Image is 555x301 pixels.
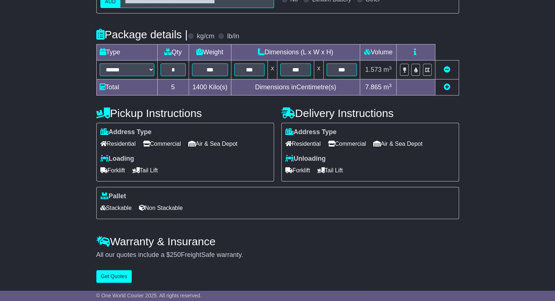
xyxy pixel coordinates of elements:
span: © One World Courier 2025. All rights reserved. [96,293,202,298]
span: Forklift [100,165,125,176]
span: Non Stackable [139,202,183,214]
td: x [268,60,277,79]
span: m [384,83,392,91]
label: Unloading [285,155,326,163]
span: Commercial [328,138,366,149]
button: Get Quotes [96,270,132,283]
span: 250 [170,251,181,258]
label: Loading [100,155,134,163]
span: 1400 [192,83,207,91]
td: Volume [360,44,397,60]
h4: Pickup Instructions [96,107,274,119]
span: 1.573 [365,66,382,73]
label: Address Type [285,128,337,136]
span: Stackable [100,202,132,214]
sup: 3 [389,65,392,71]
sup: 3 [389,83,392,88]
td: x [314,60,323,79]
h4: Package details | [96,28,188,40]
span: Tail Lift [132,165,158,176]
a: Remove this item [444,66,450,73]
td: Kilo(s) [189,79,231,95]
span: Air & Sea Depot [373,138,423,149]
td: Dimensions in Centimetre(s) [231,79,360,95]
span: m [384,66,392,73]
div: All our quotes include a $ FreightSafe warranty. [96,251,459,259]
td: 5 [157,79,189,95]
span: 7.865 [365,83,382,91]
label: kg/cm [197,32,214,40]
a: Add new item [444,83,450,91]
h4: Warranty & Insurance [96,235,459,247]
td: Dimensions (L x W x H) [231,44,360,60]
span: Commercial [143,138,181,149]
label: Pallet [100,192,126,200]
label: Address Type [100,128,152,136]
label: lb/in [227,32,239,40]
td: Type [96,44,157,60]
td: Qty [157,44,189,60]
span: Tail Lift [317,165,343,176]
td: Total [96,79,157,95]
span: Air & Sea Depot [188,138,238,149]
span: Residential [100,138,136,149]
span: Forklift [285,165,310,176]
h4: Delivery Instructions [281,107,459,119]
span: Residential [285,138,321,149]
td: Weight [189,44,231,60]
